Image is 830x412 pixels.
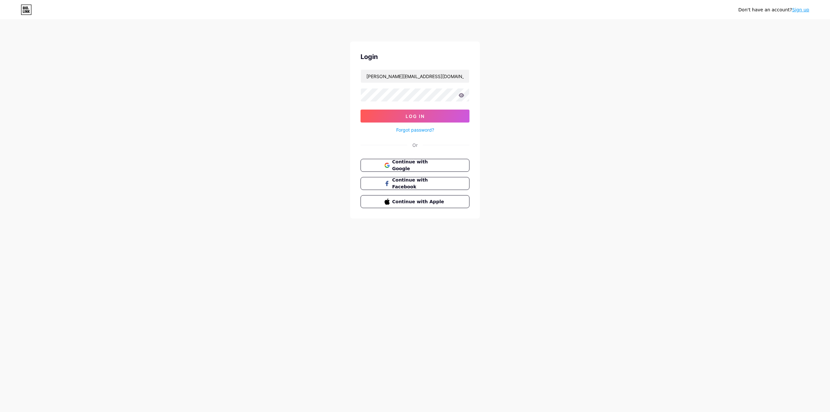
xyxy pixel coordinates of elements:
[392,198,446,205] span: Continue with Apple
[361,110,469,123] button: Log In
[392,159,446,172] span: Continue with Google
[392,177,446,190] span: Continue with Facebook
[738,6,809,13] div: Don't have an account?
[412,142,418,148] div: Or
[406,113,425,119] span: Log In
[792,7,809,12] a: Sign up
[361,177,469,190] button: Continue with Facebook
[396,126,434,133] a: Forgot password?
[361,159,469,172] button: Continue with Google
[361,52,469,62] div: Login
[361,70,469,83] input: Username
[361,195,469,208] button: Continue with Apple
